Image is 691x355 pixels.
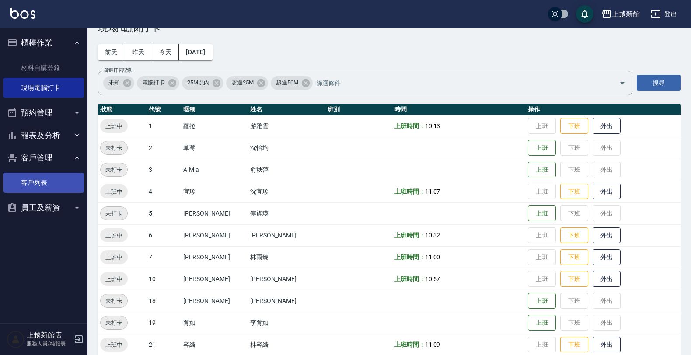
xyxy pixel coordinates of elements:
button: 預約管理 [3,101,84,124]
a: 現場電腦打卡 [3,78,84,98]
div: 電腦打卡 [137,76,179,90]
th: 狀態 [98,104,147,115]
button: 前天 [98,44,125,60]
th: 操作 [526,104,681,115]
button: 下班 [560,337,588,353]
b: 上班時間： [394,341,425,348]
td: 5 [147,202,181,224]
td: 19 [147,312,181,334]
td: 18 [147,290,181,312]
button: 下班 [560,184,588,200]
td: A-Mia [181,159,248,181]
td: 俞秋萍 [248,159,326,181]
button: save [576,5,593,23]
p: 服務人員/純報表 [27,340,71,348]
button: 上班 [528,205,556,222]
button: 上班 [528,315,556,331]
span: 未打卡 [101,165,127,174]
td: 4 [147,181,181,202]
td: 育如 [181,312,248,334]
div: 25M以內 [182,76,224,90]
span: 上班中 [100,231,128,240]
button: 員工及薪資 [3,196,84,219]
span: 未打卡 [101,318,127,327]
div: 上越新館 [612,9,640,20]
span: 未打卡 [101,296,127,306]
td: [PERSON_NAME] [181,268,248,290]
button: 今天 [152,44,179,60]
button: 上班 [528,162,556,178]
span: 上班中 [100,187,128,196]
td: 傅旌瑛 [248,202,326,224]
button: 外出 [593,249,621,265]
td: 林雨臻 [248,246,326,268]
button: [DATE] [179,44,212,60]
td: 6 [147,224,181,246]
a: 客戶列表 [3,173,84,193]
span: 11:07 [425,188,440,195]
button: 外出 [593,337,621,353]
button: 登出 [647,6,681,22]
span: 上班中 [100,122,128,131]
span: 未打卡 [101,143,127,153]
th: 班別 [325,104,392,115]
img: Logo [10,8,35,19]
button: 上班 [528,293,556,309]
button: 下班 [560,227,588,244]
th: 暱稱 [181,104,248,115]
button: 櫃檯作業 [3,31,84,54]
th: 姓名 [248,104,326,115]
span: 電腦打卡 [137,78,170,87]
td: 沈宜珍 [248,181,326,202]
label: 篩選打卡記錄 [104,67,132,73]
button: 上越新館 [598,5,643,23]
button: 外出 [593,184,621,200]
button: 下班 [560,249,588,265]
td: 李育如 [248,312,326,334]
b: 上班時間： [394,275,425,282]
td: 10 [147,268,181,290]
button: 外出 [593,227,621,244]
td: [PERSON_NAME] [248,290,326,312]
span: 上班中 [100,275,128,284]
span: 11:09 [425,341,440,348]
td: 1 [147,115,181,137]
td: 蘿拉 [181,115,248,137]
button: 外出 [593,118,621,134]
td: [PERSON_NAME] [181,202,248,224]
td: 7 [147,246,181,268]
h5: 上越新館店 [27,331,71,340]
th: 時間 [392,104,526,115]
td: [PERSON_NAME] [181,246,248,268]
button: 外出 [593,271,621,287]
td: 沈怡均 [248,137,326,159]
button: 搜尋 [637,75,681,91]
span: 10:57 [425,275,440,282]
td: 草莓 [181,137,248,159]
td: [PERSON_NAME] [181,224,248,246]
button: 下班 [560,271,588,287]
span: 25M以內 [182,78,215,87]
span: 10:13 [425,122,440,129]
td: 宜珍 [181,181,248,202]
input: 篩選條件 [314,75,604,90]
b: 上班時間： [394,188,425,195]
button: Open [615,76,629,90]
button: 上班 [528,140,556,156]
th: 代號 [147,104,181,115]
td: [PERSON_NAME] [248,268,326,290]
b: 上班時間： [394,254,425,261]
div: 未知 [103,76,134,90]
button: 下班 [560,118,588,134]
b: 上班時間： [394,232,425,239]
button: 昨天 [125,44,152,60]
div: 超過50M [271,76,313,90]
span: 未知 [103,78,125,87]
td: 2 [147,137,181,159]
span: 未打卡 [101,209,127,218]
span: 上班中 [100,253,128,262]
button: 客戶管理 [3,146,84,169]
button: 報表及分析 [3,124,84,147]
td: 游雅雲 [248,115,326,137]
span: 超過25M [226,78,259,87]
